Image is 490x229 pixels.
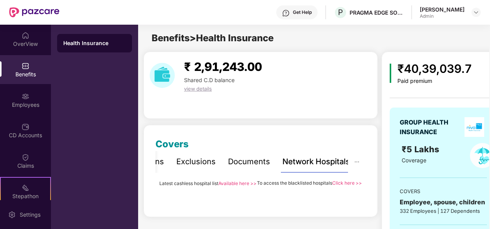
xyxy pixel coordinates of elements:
span: P [338,8,343,17]
span: ₹ 2,91,243.00 [184,60,262,74]
div: Health Insurance [63,39,126,47]
img: svg+xml;base64,PHN2ZyBpZD0iSG9tZSIgeG1sbnM9Imh0dHA6Ly93d3cudzMub3JnLzIwMDAvc3ZnIiB3aWR0aD0iMjAiIG... [22,32,29,39]
div: Admin [420,13,465,19]
img: download [150,63,175,88]
span: Coverage [402,157,426,163]
div: Employee, spouse, children [400,197,487,207]
div: COVERS [400,187,487,195]
img: svg+xml;base64,PHN2ZyBpZD0iRW1wbG95ZWVzIiB4bWxucz0iaHR0cDovL3d3dy53My5vcmcvMjAwMC9zdmciIHdpZHRoPS... [22,93,29,100]
span: Benefits > Health Insurance [152,32,274,44]
img: icon [390,64,392,83]
img: svg+xml;base64,PHN2ZyBpZD0iSGVscC0zMngzMiIgeG1sbnM9Imh0dHA6Ly93d3cudzMub3JnLzIwMDAvc3ZnIiB3aWR0aD... [282,9,290,17]
img: svg+xml;base64,PHN2ZyBpZD0iU2V0dGluZy0yMHgyMCIgeG1sbnM9Imh0dHA6Ly93d3cudzMub3JnLzIwMDAvc3ZnIiB3aW... [8,211,16,219]
div: Exclusions [176,156,216,168]
div: [PERSON_NAME] [420,6,465,13]
img: svg+xml;base64,PHN2ZyBpZD0iQ2xhaW0iIHhtbG5zPSJodHRwOi8vd3d3LnczLm9yZy8yMDAwL3N2ZyIgd2lkdGg9IjIwIi... [22,153,29,161]
img: svg+xml;base64,PHN2ZyB4bWxucz0iaHR0cDovL3d3dy53My5vcmcvMjAwMC9zdmciIHdpZHRoPSIyMSIgaGVpZ2h0PSIyMC... [22,184,29,192]
div: ₹40,39,039.7 [397,60,472,78]
img: svg+xml;base64,PHN2ZyBpZD0iRHJvcGRvd24tMzJ4MzIiIHhtbG5zPSJodHRwOi8vd3d3LnczLm9yZy8yMDAwL3N2ZyIgd2... [473,9,479,15]
div: Documents [228,156,270,168]
div: GROUP HEALTH INSURANCE [400,118,462,137]
img: svg+xml;base64,PHN2ZyBpZD0iQmVuZWZpdHMiIHhtbG5zPSJodHRwOi8vd3d3LnczLm9yZy8yMDAwL3N2ZyIgd2lkdGg9Ij... [22,62,29,70]
div: Paid premium [397,78,472,84]
div: 332 Employees | 127 Dependents [400,207,487,215]
a: Available here >> [218,180,257,186]
span: ellipsis [354,159,360,165]
div: Settings [17,211,43,219]
div: Stepathon [1,192,50,200]
span: Shared C.D balance [184,77,235,83]
div: Network Hospitals [282,156,350,168]
img: svg+xml;base64,PHN2ZyBpZD0iQ0RfQWNjb3VudHMiIGRhdGEtbmFtZT0iQ0QgQWNjb3VudHMiIHhtbG5zPSJodHRwOi8vd3... [22,123,29,131]
span: ₹5 Lakhs [402,144,441,154]
img: New Pazcare Logo [9,7,59,17]
div: PRAGMA EDGE SOFTWARE SERVICES PRIVATE LIMITED [350,9,404,16]
span: view details [184,86,212,92]
button: ellipsis [348,151,366,172]
span: To access the blacklisted hospitals [257,180,332,186]
div: Get Help [293,9,312,15]
img: insurerLogo [465,117,484,137]
span: Latest cashless hospital list [159,180,218,186]
a: Click here >> [332,180,362,186]
span: Covers [155,138,189,150]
